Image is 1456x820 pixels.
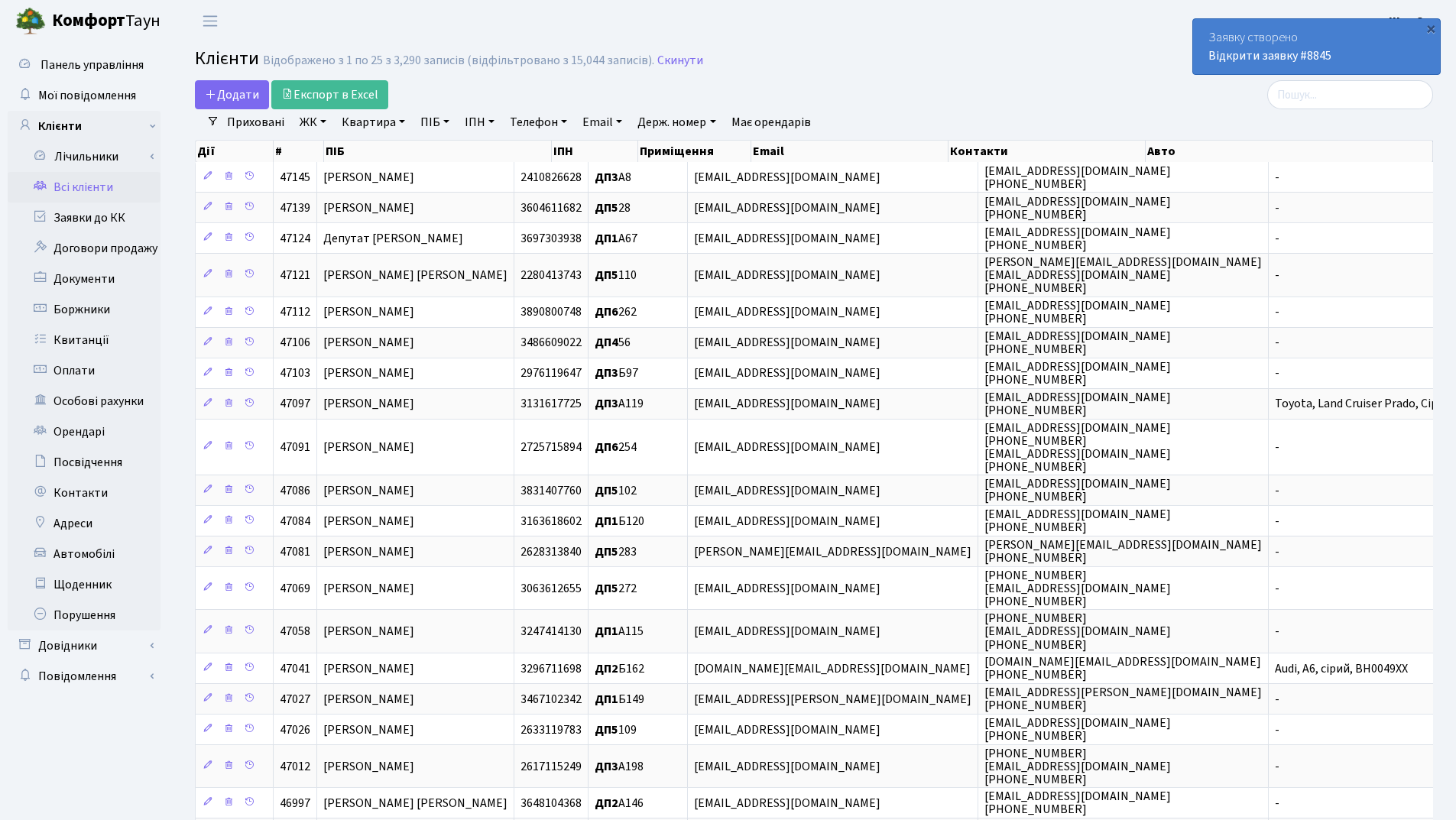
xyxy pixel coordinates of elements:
[520,230,582,247] span: 3697303938
[280,624,310,640] span: 47058
[595,304,637,321] span: 262
[520,660,582,677] span: 3296711698
[8,264,161,294] a: Документи
[595,660,618,677] b: ДП2
[520,543,582,560] span: 2628313840
[984,745,1171,788] span: [PHONE_NUMBER] [EMAIL_ADDRESS][DOMAIN_NAME] [PHONE_NUMBER]
[595,721,618,738] b: ДП5
[18,141,161,172] a: Лічильники
[8,386,161,416] a: Особові рахунки
[459,109,501,135] a: ІПН
[323,795,507,812] span: [PERSON_NAME] [PERSON_NAME]
[520,624,582,640] span: 3247414130
[323,365,414,382] span: [PERSON_NAME]
[504,109,573,135] a: Телефон
[323,513,414,530] span: [PERSON_NAME]
[280,365,310,382] span: 47103
[595,365,638,382] span: Б97
[520,199,582,216] span: 3604611682
[323,691,414,708] span: [PERSON_NAME]
[595,758,618,775] b: ДП3
[984,567,1171,610] span: [PHONE_NUMBER] [EMAIL_ADDRESS][DOMAIN_NAME] [PHONE_NUMBER]
[8,50,161,80] a: Панель управління
[8,508,161,539] a: Адреси
[984,475,1171,505] span: [EMAIL_ADDRESS][DOMAIN_NAME] [PHONE_NUMBER]
[984,254,1262,297] span: [PERSON_NAME][EMAIL_ADDRESS][DOMAIN_NAME] [EMAIL_ADDRESS][DOMAIN_NAME] [PHONE_NUMBER]
[595,365,618,382] b: ДП3
[323,543,414,560] span: [PERSON_NAME]
[631,109,722,135] a: Держ. номер
[694,580,880,597] span: [EMAIL_ADDRESS][DOMAIN_NAME]
[323,267,507,284] span: [PERSON_NAME] [PERSON_NAME]
[520,482,582,499] span: 3831407760
[595,624,644,640] span: А115
[293,109,332,135] a: ЖК
[595,580,618,597] b: ДП5
[41,57,144,73] span: Панель управління
[280,513,310,530] span: 47084
[52,8,161,34] span: Таун
[595,439,637,455] span: 254
[694,365,880,382] span: [EMAIL_ADDRESS][DOMAIN_NAME]
[1208,47,1331,64] a: Відкрити заявку #8845
[323,169,414,186] span: [PERSON_NAME]
[280,169,310,186] span: 47145
[984,193,1171,223] span: [EMAIL_ADDRESS][DOMAIN_NAME] [PHONE_NUMBER]
[595,543,618,560] b: ДП5
[595,335,618,352] b: ДП4
[694,513,880,530] span: [EMAIL_ADDRESS][DOMAIN_NAME]
[520,580,582,597] span: 3063612655
[8,661,161,692] a: Повідомлення
[694,482,880,499] span: [EMAIL_ADDRESS][DOMAIN_NAME]
[1275,543,1279,560] span: -
[1275,304,1279,321] span: -
[595,267,637,284] span: 110
[984,224,1171,254] span: [EMAIL_ADDRESS][DOMAIN_NAME] [PHONE_NUMBER]
[323,721,414,738] span: [PERSON_NAME]
[694,795,880,812] span: [EMAIL_ADDRESS][DOMAIN_NAME]
[984,420,1171,475] span: [EMAIL_ADDRESS][DOMAIN_NAME] [PHONE_NUMBER] [EMAIL_ADDRESS][DOMAIN_NAME] [PHONE_NUMBER]
[1275,199,1279,216] span: -
[274,141,324,162] th: #
[1275,721,1279,738] span: -
[323,758,414,775] span: [PERSON_NAME]
[280,482,310,499] span: 47086
[280,795,310,812] span: 46997
[595,169,618,186] b: ДП3
[271,80,388,109] a: Експорт в Excel
[1275,365,1279,382] span: -
[8,600,161,630] a: Порушення
[323,304,414,321] span: [PERSON_NAME]
[1193,19,1440,74] div: Заявку створено
[520,304,582,321] span: 3890800748
[323,335,414,352] span: [PERSON_NAME]
[323,199,414,216] span: [PERSON_NAME]
[280,396,310,413] span: 47097
[8,630,161,661] a: Довідники
[520,365,582,382] span: 2976119647
[1267,80,1433,109] input: Пошук...
[984,653,1261,683] span: [DOMAIN_NAME][EMAIL_ADDRESS][DOMAIN_NAME] [PHONE_NUMBER]
[323,230,463,247] span: Депутат [PERSON_NAME]
[8,325,161,355] a: Квитанції
[280,580,310,597] span: 47069
[1275,482,1279,499] span: -
[280,267,310,284] span: 47121
[520,267,582,284] span: 2280413743
[949,141,1146,162] th: Контакти
[595,795,618,812] b: ДП2
[324,141,552,162] th: ПІБ
[595,199,631,216] span: 28
[984,610,1171,653] span: [PHONE_NUMBER] [EMAIL_ADDRESS][DOMAIN_NAME] [PHONE_NUMBER]
[595,580,637,597] span: 272
[520,758,582,775] span: 2617115249
[657,53,703,68] a: Скинути
[595,543,637,560] span: 283
[694,721,880,738] span: [EMAIL_ADDRESS][DOMAIN_NAME]
[595,660,644,677] span: Б162
[595,396,644,413] span: А119
[595,230,618,247] b: ДП1
[8,294,161,325] a: Боржники
[1275,580,1279,597] span: -
[15,6,46,37] img: logo.png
